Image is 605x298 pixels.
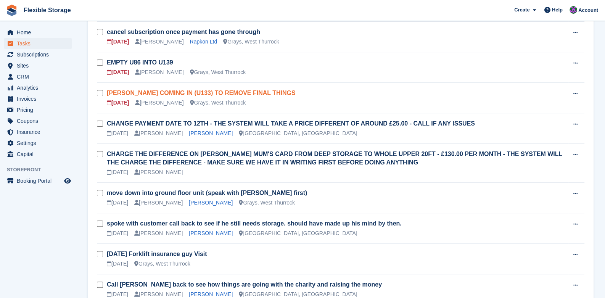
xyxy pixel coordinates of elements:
[107,99,129,107] div: [DATE]
[189,291,233,297] a: [PERSON_NAME]
[223,38,279,46] div: Grays, West Thurrock
[107,90,296,96] a: [PERSON_NAME] COMING IN (U133) TO REMOVE FINAL THINGS
[107,229,128,237] div: [DATE]
[4,60,72,71] a: menu
[63,176,72,185] a: Preview store
[135,68,183,76] div: [PERSON_NAME]
[4,116,72,126] a: menu
[17,38,63,49] span: Tasks
[17,82,63,93] span: Analytics
[135,38,183,46] div: [PERSON_NAME]
[107,120,475,127] a: CHANGE PAYMENT DATE TO 12TH - THE SYSTEM WILL TAKE A PRICE DIFFERENT OF AROUND £25.00 - CALL IF A...
[107,199,128,207] div: [DATE]
[189,130,233,136] a: [PERSON_NAME]
[17,60,63,71] span: Sites
[107,260,128,268] div: [DATE]
[6,5,18,16] img: stora-icon-8386f47178a22dfd0bd8f6a31ec36ba5ce8667c1dd55bd0f319d3a0aa187defe.svg
[190,39,217,45] a: Rapkon Ltd
[107,151,562,166] a: CHARGE THE DIFFERENCE ON [PERSON_NAME] MUM'S CARD FROM DEEP STORAGE TO WHOLE UPPER 20FT - £130.00...
[107,251,207,257] a: [DATE] Forklift insurance guy Visit
[107,59,173,66] a: EMPTY U86 INTO U139
[4,38,72,49] a: menu
[107,129,128,137] div: [DATE]
[17,138,63,148] span: Settings
[134,129,183,137] div: [PERSON_NAME]
[21,4,74,16] a: Flexible Storage
[4,105,72,115] a: menu
[107,168,128,176] div: [DATE]
[190,99,246,107] div: Grays, West Thurrock
[107,68,129,76] div: [DATE]
[189,230,233,236] a: [PERSON_NAME]
[7,166,76,174] span: Storefront
[578,6,598,14] span: Account
[107,220,402,227] a: spoke with customer call back to see if he still needs storage. should have made up his mind by t...
[17,71,63,82] span: CRM
[107,190,307,196] a: move down into ground floor unit (speak with [PERSON_NAME] first)
[239,229,357,237] div: [GEOGRAPHIC_DATA], [GEOGRAPHIC_DATA]
[17,49,63,60] span: Subscriptions
[17,93,63,104] span: Invoices
[135,99,183,107] div: [PERSON_NAME]
[17,105,63,115] span: Pricing
[4,149,72,159] a: menu
[4,71,72,82] a: menu
[190,68,246,76] div: Grays, West Thurrock
[4,138,72,148] a: menu
[107,38,129,46] div: [DATE]
[239,199,295,207] div: Grays, West Thurrock
[4,127,72,137] a: menu
[4,27,72,38] a: menu
[17,176,63,186] span: Booking Portal
[4,82,72,93] a: menu
[239,129,357,137] div: [GEOGRAPHIC_DATA], [GEOGRAPHIC_DATA]
[134,229,183,237] div: [PERSON_NAME]
[514,6,529,14] span: Create
[134,199,183,207] div: [PERSON_NAME]
[4,93,72,104] a: menu
[17,27,63,38] span: Home
[17,127,63,137] span: Insurance
[570,6,577,14] img: Daniel Douglas
[107,281,382,288] a: Call [PERSON_NAME] back to see how things are going with the charity and raising the money
[552,6,563,14] span: Help
[134,168,183,176] div: [PERSON_NAME]
[189,200,233,206] a: [PERSON_NAME]
[107,29,260,35] a: cancel subscription once payment has gone through
[4,49,72,60] a: menu
[17,149,63,159] span: Capital
[134,260,190,268] div: Grays, West Thurrock
[4,176,72,186] a: menu
[17,116,63,126] span: Coupons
